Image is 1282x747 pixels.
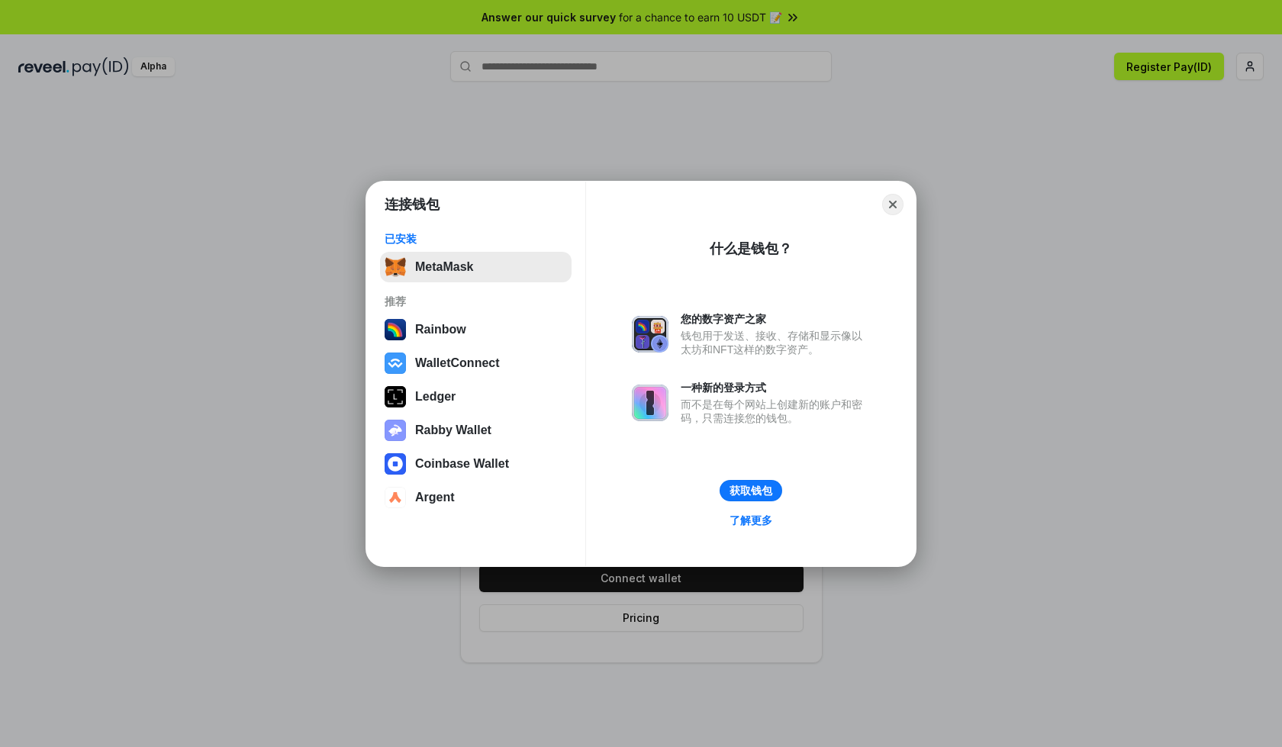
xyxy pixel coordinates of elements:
[385,295,567,308] div: 推荐
[385,256,406,278] img: svg+xml,%3Csvg%20fill%3D%22none%22%20height%3D%2233%22%20viewBox%3D%220%200%2035%2033%22%20width%...
[385,232,567,246] div: 已安装
[632,385,668,421] img: svg+xml,%3Csvg%20xmlns%3D%22http%3A%2F%2Fwww.w3.org%2F2000%2Fsvg%22%20fill%3D%22none%22%20viewBox...
[385,195,440,214] h1: 连接钱包
[415,457,509,471] div: Coinbase Wallet
[380,449,572,479] button: Coinbase Wallet
[380,482,572,513] button: Argent
[730,484,772,497] div: 获取钱包
[415,260,473,274] div: MetaMask
[415,323,466,336] div: Rainbow
[385,487,406,508] img: svg+xml,%3Csvg%20width%3D%2228%22%20height%3D%2228%22%20viewBox%3D%220%200%2028%2028%22%20fill%3D...
[720,480,782,501] button: 获取钱包
[415,423,491,437] div: Rabby Wallet
[380,252,572,282] button: MetaMask
[681,329,870,356] div: 钱包用于发送、接收、存储和显示像以太坊和NFT这样的数字资产。
[380,382,572,412] button: Ledger
[385,353,406,374] img: svg+xml,%3Csvg%20width%3D%2228%22%20height%3D%2228%22%20viewBox%3D%220%200%2028%2028%22%20fill%3D...
[380,314,572,345] button: Rainbow
[385,319,406,340] img: svg+xml,%3Csvg%20width%3D%22120%22%20height%3D%22120%22%20viewBox%3D%220%200%20120%20120%22%20fil...
[730,514,772,527] div: 了解更多
[720,510,781,530] a: 了解更多
[385,386,406,407] img: svg+xml,%3Csvg%20xmlns%3D%22http%3A%2F%2Fwww.w3.org%2F2000%2Fsvg%22%20width%3D%2228%22%20height%3...
[385,453,406,475] img: svg+xml,%3Csvg%20width%3D%2228%22%20height%3D%2228%22%20viewBox%3D%220%200%2028%2028%22%20fill%3D...
[380,348,572,378] button: WalletConnect
[882,194,904,215] button: Close
[681,398,870,425] div: 而不是在每个网站上创建新的账户和密码，只需连接您的钱包。
[681,312,870,326] div: 您的数字资产之家
[415,390,456,404] div: Ledger
[632,316,668,353] img: svg+xml,%3Csvg%20xmlns%3D%22http%3A%2F%2Fwww.w3.org%2F2000%2Fsvg%22%20fill%3D%22none%22%20viewBox...
[681,381,870,394] div: 一种新的登录方式
[385,420,406,441] img: svg+xml,%3Csvg%20xmlns%3D%22http%3A%2F%2Fwww.w3.org%2F2000%2Fsvg%22%20fill%3D%22none%22%20viewBox...
[710,240,792,258] div: 什么是钱包？
[415,356,500,370] div: WalletConnect
[415,491,455,504] div: Argent
[380,415,572,446] button: Rabby Wallet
